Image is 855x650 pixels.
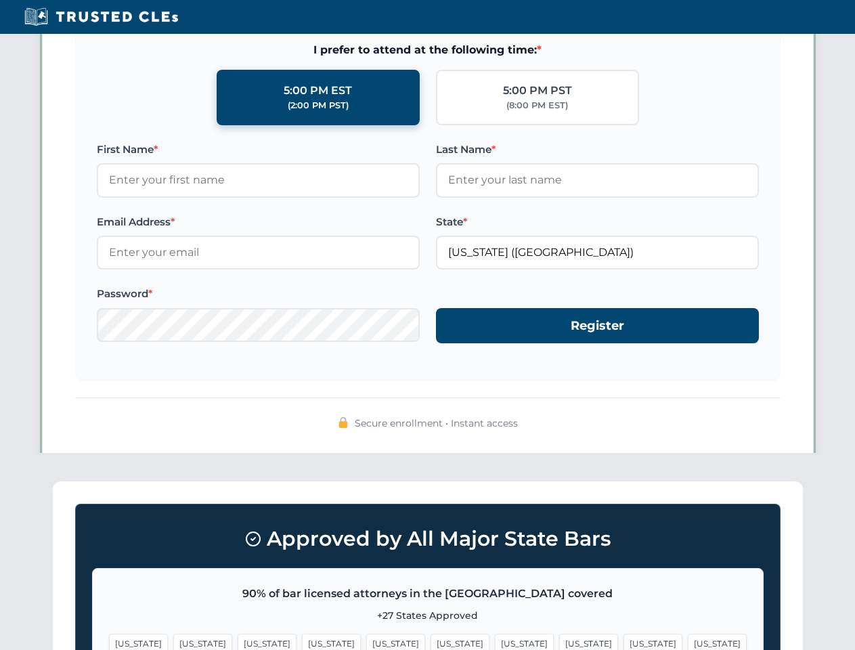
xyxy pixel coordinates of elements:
[355,416,518,431] span: Secure enrollment • Instant access
[97,41,759,59] span: I prefer to attend at the following time:
[436,163,759,197] input: Enter your last name
[503,82,572,100] div: 5:00 PM PST
[20,7,182,27] img: Trusted CLEs
[97,163,420,197] input: Enter your first name
[92,521,764,557] h3: Approved by All Major State Bars
[288,99,349,112] div: (2:00 PM PST)
[97,286,420,302] label: Password
[436,308,759,344] button: Register
[97,236,420,269] input: Enter your email
[436,236,759,269] input: Washington (WA)
[284,82,352,100] div: 5:00 PM EST
[436,142,759,158] label: Last Name
[109,608,747,623] p: +27 States Approved
[338,417,349,428] img: 🔒
[97,142,420,158] label: First Name
[97,214,420,230] label: Email Address
[436,214,759,230] label: State
[109,585,747,603] p: 90% of bar licensed attorneys in the [GEOGRAPHIC_DATA] covered
[506,99,568,112] div: (8:00 PM EST)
